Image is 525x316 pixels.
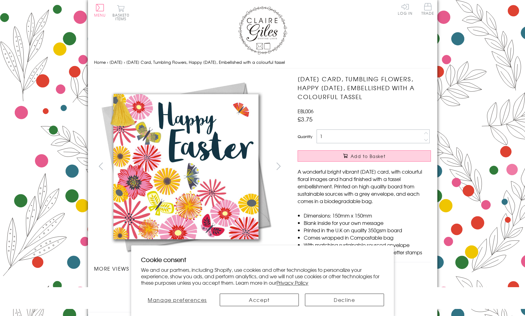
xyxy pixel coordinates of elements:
nav: breadcrumbs [94,56,431,69]
button: Accept [220,294,299,306]
span: 0 items [115,12,129,21]
a: Log In [398,3,413,15]
a: Privacy Policy [276,279,308,286]
span: [DATE] Card, Tumbling Flowers, Happy [DATE], Embellished with a colourful tassel [126,59,285,65]
span: EBL006 [298,107,314,115]
button: Menu [94,4,106,17]
img: Easter Card, Tumbling Flowers, Happy Easter, Embellished with a colourful tassel [94,75,278,259]
h2: Cookie consent [141,255,384,264]
li: Dimensions: 150mm x 150mm [304,212,431,219]
p: A wonderful bright vibrant [DATE] card, with colourful floral images and hand finished with a tas... [298,168,431,205]
ul: Carousel Pagination [94,278,286,292]
button: Basket0 items [112,5,129,21]
span: › [107,59,108,65]
img: Easter Card, Tumbling Flowers, Happy Easter, Embellished with a colourful tassel [285,75,469,259]
li: Printed in the U.K on quality 350gsm board [304,226,431,234]
img: Claire Giles Greetings Cards [238,6,287,55]
a: Trade [421,3,434,16]
button: Add to Basket [298,150,431,162]
button: prev [94,159,108,173]
span: Manage preferences [148,296,207,303]
li: Blank inside for your own message [304,219,431,226]
button: Manage preferences [141,294,214,306]
a: Home [94,59,106,65]
h1: [DATE] Card, Tumbling Flowers, Happy [DATE], Embellished with a colourful tassel [298,75,431,101]
button: next [272,159,285,173]
button: Decline [305,294,384,306]
li: With matching sustainable sourced envelope [304,241,431,249]
a: [DATE] [109,59,123,65]
h3: More views [94,265,286,272]
span: Menu [94,12,106,18]
li: Comes wrapped in Compostable bag [304,234,431,241]
span: › [124,59,125,65]
span: £3.75 [298,115,313,123]
span: Trade [421,3,434,15]
p: We and our partners, including Shopify, use cookies and other technologies to personalize your ex... [141,267,384,286]
span: Add to Basket [351,153,386,159]
li: Carousel Page 1 (Current Slide) [94,278,142,292]
label: Quantity [298,134,312,139]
